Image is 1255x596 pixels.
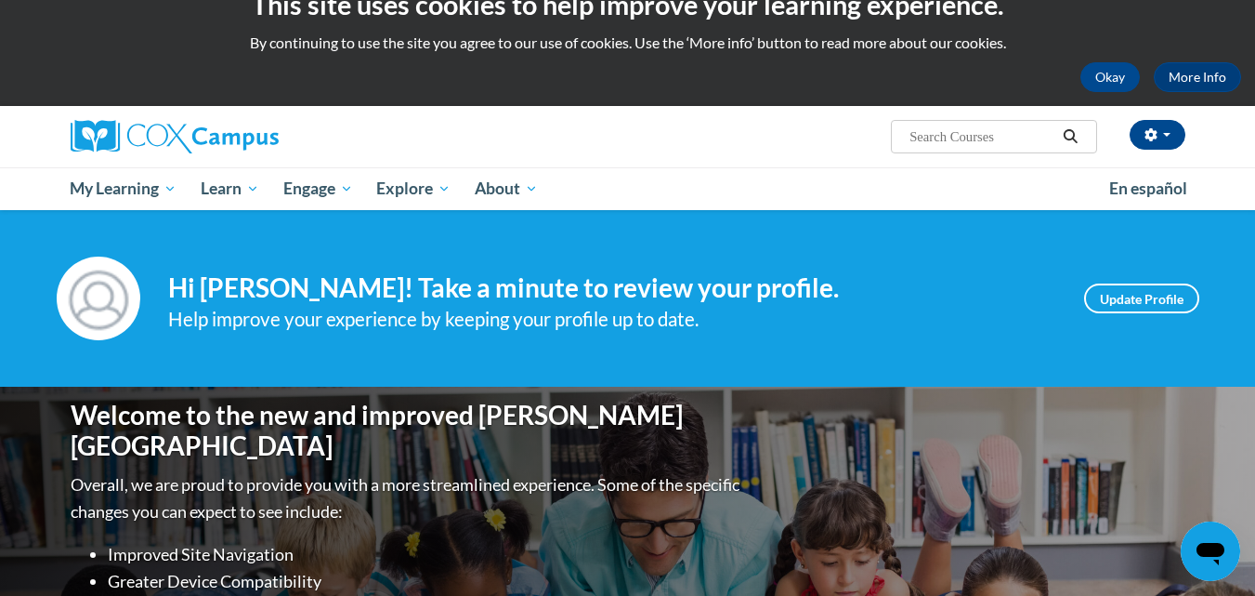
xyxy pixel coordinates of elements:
[71,120,424,153] a: Cox Campus
[57,257,140,340] img: Profile Image
[1181,522,1240,581] iframe: Button to launch messaging window
[475,178,538,200] span: About
[14,33,1241,53] p: By continuing to use the site you agree to our use of cookies. Use the ‘More info’ button to read...
[908,126,1056,148] input: Search Courses
[189,167,271,210] a: Learn
[108,568,744,595] li: Greater Device Compatibility
[71,120,279,153] img: Cox Campus
[364,167,463,210] a: Explore
[71,400,744,462] h1: Welcome to the new and improved [PERSON_NAME][GEOGRAPHIC_DATA]
[1056,126,1084,148] button: Search
[271,167,365,210] a: Engage
[1154,62,1241,92] a: More Info
[70,178,176,200] span: My Learning
[201,178,259,200] span: Learn
[1084,284,1199,313] a: Update Profile
[168,272,1056,304] h4: Hi [PERSON_NAME]! Take a minute to review your profile.
[283,178,353,200] span: Engage
[1080,62,1140,92] button: Okay
[59,167,190,210] a: My Learning
[463,167,550,210] a: About
[71,471,744,525] p: Overall, we are proud to provide you with a more streamlined experience. Some of the specific cha...
[1130,120,1185,150] button: Account Settings
[1097,169,1199,208] a: En español
[168,304,1056,335] div: Help improve your experience by keeping your profile up to date.
[1109,179,1187,198] span: En español
[376,178,451,200] span: Explore
[43,167,1213,210] div: Main menu
[108,541,744,568] li: Improved Site Navigation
